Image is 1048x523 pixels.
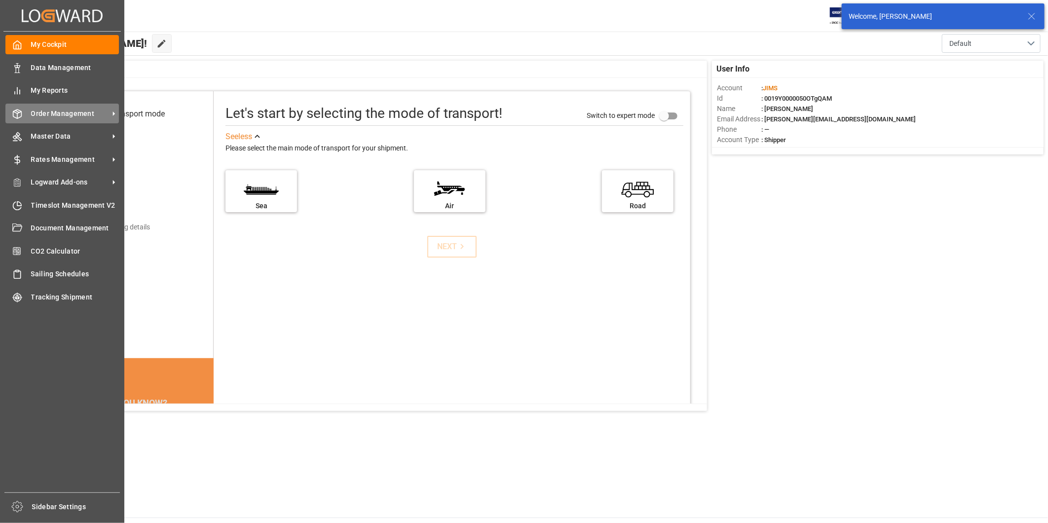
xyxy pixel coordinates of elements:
[587,112,655,119] span: Switch to expert mode
[830,7,864,25] img: Exertis%20JAM%20-%20Email%20Logo.jpg_1722504956.jpg
[5,195,119,215] a: Timeslot Management V2
[761,136,786,144] span: : Shipper
[31,246,119,257] span: CO2 Calculator
[717,135,761,145] span: Account Type
[5,219,119,238] a: Document Management
[31,85,119,96] span: My Reports
[761,84,778,92] span: :
[761,115,916,123] span: : [PERSON_NAME][EMAIL_ADDRESS][DOMAIN_NAME]
[949,38,972,49] span: Default
[5,58,119,77] a: Data Management
[31,177,109,187] span: Logward Add-ons
[225,143,683,154] div: Please select the main mode of transport for your shipment.
[88,222,150,232] div: Add shipping details
[41,34,147,53] span: Hello [PERSON_NAME]!
[5,241,119,261] a: CO2 Calculator
[31,269,119,279] span: Sailing Schedules
[761,95,832,102] span: : 0019Y0000050OTgQAM
[717,114,761,124] span: Email Address
[717,83,761,93] span: Account
[31,200,119,211] span: Timeslot Management V2
[5,264,119,284] a: Sailing Schedules
[225,103,502,124] div: Let's start by selecting the mode of transport!
[31,131,109,142] span: Master Data
[225,131,252,143] div: See less
[717,93,761,104] span: Id
[31,109,109,119] span: Order Management
[942,34,1041,53] button: open menu
[55,393,214,413] div: DID YOU KNOW?
[419,201,481,211] div: Air
[849,11,1018,22] div: Welcome, [PERSON_NAME]
[88,108,165,120] div: Select transport mode
[717,63,750,75] span: User Info
[717,124,761,135] span: Phone
[31,292,119,302] span: Tracking Shipment
[31,39,119,50] span: My Cockpit
[761,105,813,112] span: : [PERSON_NAME]
[763,84,778,92] span: JIMS
[5,81,119,100] a: My Reports
[437,241,467,253] div: NEXT
[31,63,119,73] span: Data Management
[230,201,292,211] div: Sea
[761,126,769,133] span: : —
[607,201,669,211] div: Road
[717,104,761,114] span: Name
[31,223,119,233] span: Document Management
[5,35,119,54] a: My Cockpit
[31,154,109,165] span: Rates Management
[427,236,477,258] button: NEXT
[32,502,120,512] span: Sidebar Settings
[5,287,119,306] a: Tracking Shipment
